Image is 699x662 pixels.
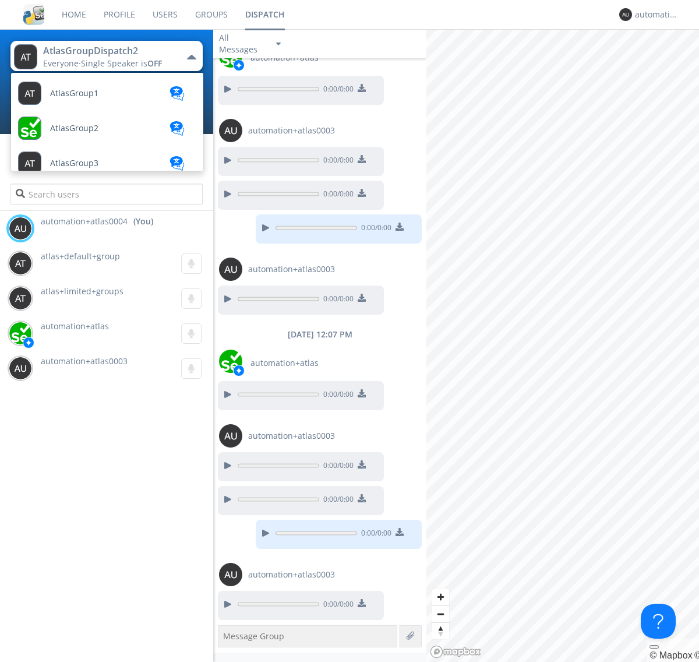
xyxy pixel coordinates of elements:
span: Reset bearing to north [432,623,449,639]
img: 373638.png [219,258,242,281]
button: Reset bearing to north [432,622,449,639]
span: AtlasGroup2 [50,124,98,133]
span: automation+atlas [250,357,319,369]
div: All Messages [219,32,266,55]
span: atlas+default+group [41,251,120,262]
img: download media button [358,599,366,607]
img: translation-blue.svg [168,86,186,101]
img: download media button [396,223,404,231]
img: download media button [358,84,366,92]
img: download media button [358,189,366,197]
span: 0:00 / 0:00 [357,223,391,235]
span: 0:00 / 0:00 [319,189,354,202]
img: download media button [358,155,366,163]
span: 0:00 / 0:00 [319,294,354,307]
img: 373638.png [9,252,32,275]
span: 0:00 / 0:00 [319,599,354,612]
span: Single Speaker is [81,58,162,69]
button: Toggle attribution [649,645,659,649]
button: Zoom out [432,605,449,622]
span: automation+atlas0003 [248,569,335,580]
img: d2d01cd9b4174d08988066c6d424eccd [219,350,242,373]
img: 373638.png [9,217,32,240]
span: AtlasGroup1 [50,89,98,98]
img: 373638.png [9,287,32,310]
span: automation+atlas0003 [248,125,335,136]
iframe: Toggle Customer Support [641,604,676,639]
img: 373638.png [619,8,632,21]
ul: AtlasGroupDispatch2Everyone·Single Speaker isOFF [10,72,204,171]
span: OFF [147,58,162,69]
span: atlas+limited+groups [41,286,123,297]
div: (You) [133,216,153,227]
img: 373638.png [219,563,242,586]
span: 0:00 / 0:00 [357,528,391,541]
img: download media button [358,294,366,302]
span: automation+atlas0004 [41,216,128,227]
div: [DATE] 12:07 PM [213,329,426,340]
button: AtlasGroupDispatch2Everyone·Single Speaker isOFF [10,41,202,71]
img: 373638.png [14,44,37,69]
img: cddb5a64eb264b2086981ab96f4c1ba7 [23,4,44,25]
span: automation+atlas0003 [41,355,128,367]
span: automation+atlas0003 [248,430,335,442]
img: translation-blue.svg [168,156,186,171]
img: 373638.png [219,424,242,448]
span: AtlasGroup3 [50,159,98,168]
a: Mapbox [649,650,692,660]
img: download media button [358,389,366,397]
div: automation+atlas0004 [635,9,679,20]
img: 373638.png [9,357,32,380]
span: automation+atlas [41,321,109,332]
span: 0:00 / 0:00 [319,494,354,507]
img: download media button [358,494,366,502]
input: Search users [10,184,202,205]
img: download media button [396,528,404,536]
img: caret-down-sm.svg [276,43,281,45]
button: Zoom in [432,589,449,605]
span: 0:00 / 0:00 [319,389,354,402]
div: AtlasGroupDispatch2 [43,44,174,58]
span: 0:00 / 0:00 [319,155,354,168]
span: Zoom out [432,606,449,622]
a: Mapbox logo [430,645,481,659]
span: automation+atlas0003 [248,263,335,275]
img: translation-blue.svg [168,121,186,136]
span: 0:00 / 0:00 [319,84,354,97]
img: download media button [358,460,366,469]
span: 0:00 / 0:00 [319,460,354,473]
div: Everyone · [43,58,174,69]
img: d2d01cd9b4174d08988066c6d424eccd [9,322,32,345]
img: 373638.png [219,119,242,142]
